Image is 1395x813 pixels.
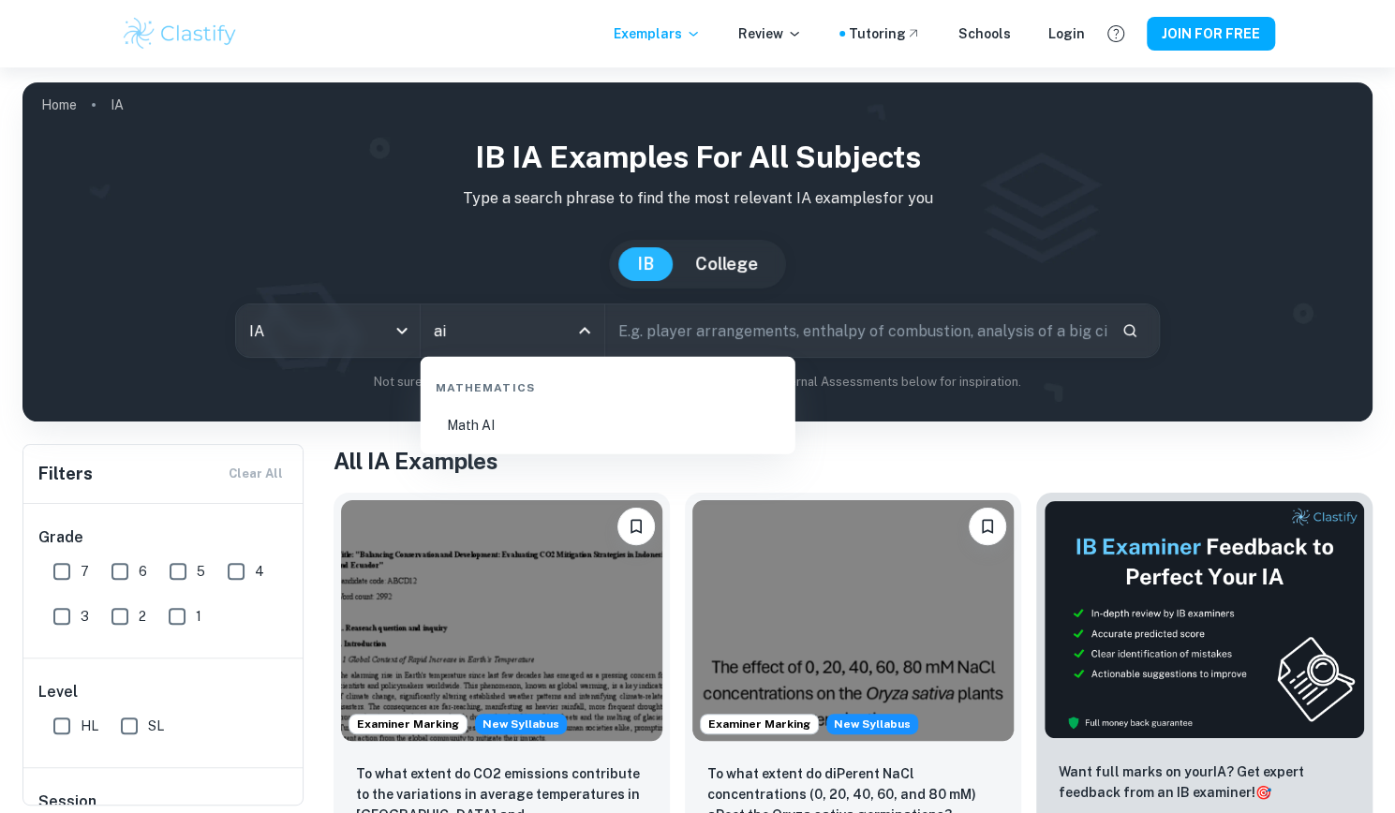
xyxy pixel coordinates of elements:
[1255,785,1271,800] span: 🎯
[37,135,1358,180] h1: IB IA examples for all subjects
[38,526,289,549] h6: Grade
[38,461,93,487] h6: Filters
[196,606,201,627] span: 1
[37,187,1358,210] p: Type a search phrase to find the most relevant IA examples for you
[849,23,921,44] a: Tutoring
[969,508,1006,545] button: Please log in to bookmark exemplars
[148,716,164,736] span: SL
[571,318,598,344] button: Close
[197,561,205,582] span: 5
[617,508,655,545] button: Please log in to bookmark exemplars
[826,714,918,734] span: New Syllabus
[676,247,777,281] button: College
[738,23,802,44] p: Review
[1044,500,1365,739] img: Thumbnail
[22,82,1373,421] img: profile cover
[139,561,147,582] span: 6
[618,247,673,281] button: IB
[605,304,1106,357] input: E.g. player arrangements, enthalpy of combustion, analysis of a big city...
[1048,23,1085,44] a: Login
[81,606,89,627] span: 3
[958,23,1011,44] a: Schools
[41,92,77,118] a: Home
[334,444,1373,478] h1: All IA Examples
[341,500,662,741] img: ESS IA example thumbnail: To what extent do CO2 emissions contribu
[255,561,264,582] span: 4
[614,23,701,44] p: Exemplars
[428,404,788,447] li: Math AI
[139,606,146,627] span: 2
[81,716,98,736] span: HL
[121,15,240,52] img: Clastify logo
[475,714,567,734] span: New Syllabus
[475,714,567,734] div: Starting from the May 2026 session, the ESS IA requirements have changed. We created this exempla...
[692,500,1014,741] img: ESS IA example thumbnail: To what extent do diPerent NaCl concentr
[349,716,467,732] span: Examiner Marking
[81,561,89,582] span: 7
[826,714,918,734] div: Starting from the May 2026 session, the ESS IA requirements have changed. We created this exempla...
[428,364,788,404] div: Mathematics
[38,681,289,703] h6: Level
[1059,761,1350,803] p: Want full marks on your IA ? Get expert feedback from an IB examiner!
[1114,315,1146,347] button: Search
[111,95,124,115] p: IA
[701,716,818,732] span: Examiner Marking
[1100,18,1132,50] button: Help and Feedback
[37,373,1358,392] p: Not sure what to search for? You can always look through our example Internal Assessments below f...
[236,304,420,357] div: IA
[1147,17,1275,51] button: JOIN FOR FREE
